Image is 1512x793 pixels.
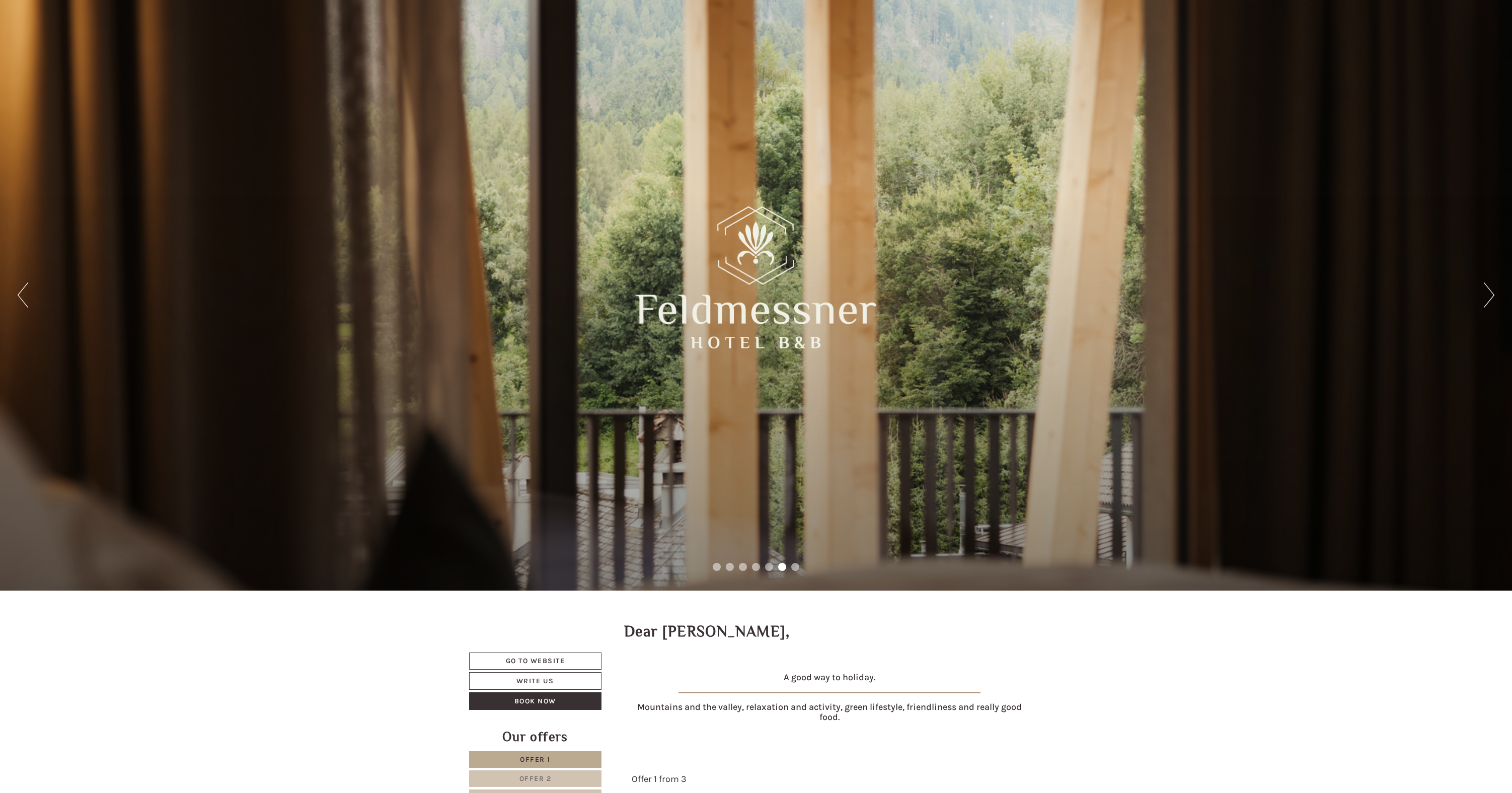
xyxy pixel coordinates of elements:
[678,692,980,693] img: image
[519,774,552,783] span: Offer 2
[469,692,601,710] a: Book now
[624,623,790,640] h1: Dear [PERSON_NAME],
[632,673,1028,683] h4: A good way to holiday.
[469,653,601,670] a: Go to website
[469,728,601,746] div: Our offers
[18,282,28,308] button: Previous
[1484,282,1494,308] button: Next
[520,755,551,764] span: Offer 1
[632,773,687,784] span: Offer 1 from 3
[469,672,601,690] a: Write us
[632,702,1028,723] h4: Mountains and the valley, relaxation and activity, green lifestyle, friendliness and really good ...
